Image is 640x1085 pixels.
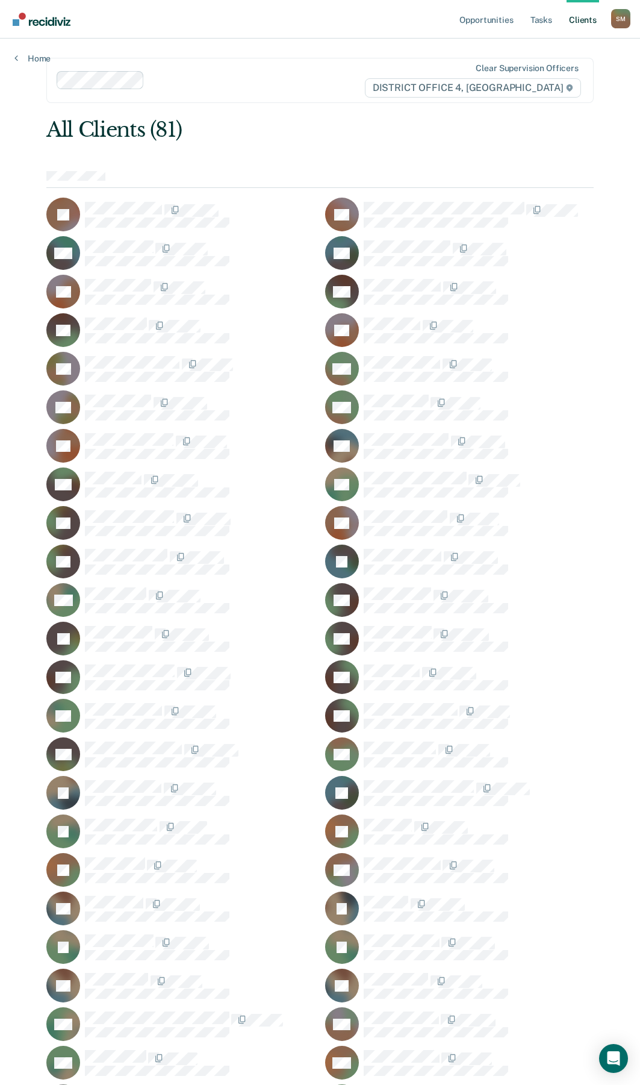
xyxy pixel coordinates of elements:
div: All Clients (81) [46,117,484,142]
div: Clear supervision officers [476,63,578,73]
div: S M [611,9,630,28]
div: Open Intercom Messenger [599,1044,628,1073]
span: DISTRICT OFFICE 4, [GEOGRAPHIC_DATA] [365,78,581,98]
button: Profile dropdown button [611,9,630,28]
img: Recidiviz [13,13,70,26]
a: Home [14,53,51,64]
